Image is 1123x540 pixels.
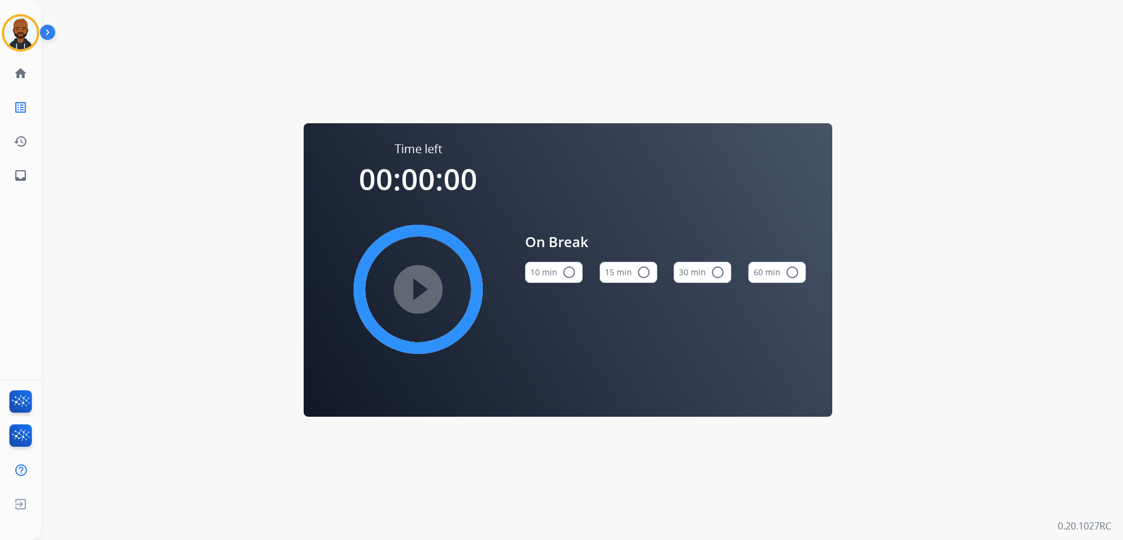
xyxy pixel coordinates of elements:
mat-icon: radio_button_unchecked [785,265,799,279]
span: 00:00:00 [359,159,478,199]
mat-icon: home [14,66,28,80]
mat-icon: radio_button_unchecked [562,265,576,279]
img: avatar [4,16,37,49]
mat-icon: radio_button_unchecked [711,265,725,279]
button: 10 min [525,262,583,283]
span: On Break [525,231,806,252]
button: 15 min [600,262,657,283]
mat-icon: radio_button_unchecked [637,265,651,279]
p: 0.20.1027RC [1058,519,1111,533]
button: 30 min [674,262,731,283]
button: 60 min [748,262,806,283]
mat-icon: inbox [14,168,28,183]
span: Time left [395,141,442,157]
mat-icon: history [14,134,28,148]
mat-icon: list_alt [14,100,28,114]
